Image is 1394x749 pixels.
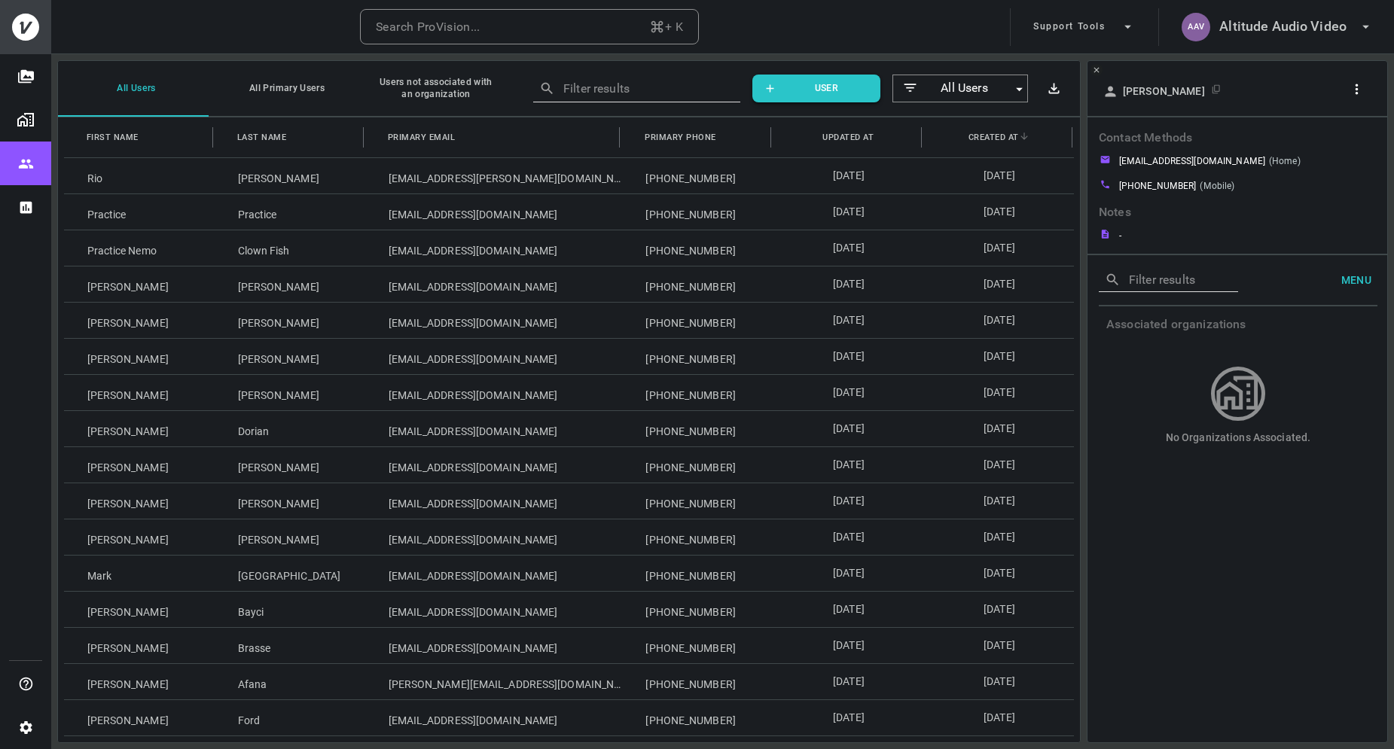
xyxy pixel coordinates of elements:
button: All Users [58,60,209,117]
div: [PHONE_NUMBER] [622,556,773,591]
input: Filter results [563,77,718,100]
h6: Associated organizations [1087,306,1389,343]
div: [GEOGRAPHIC_DATA] [215,556,365,591]
div: [PERSON_NAME] [64,664,215,699]
div: [DATE] [773,628,923,663]
div: [DATE] [773,519,923,555]
p: [PHONE_NUMBER] [1119,179,1197,193]
div: [DATE] [773,447,923,483]
div: [DATE] [923,483,1074,519]
div: [PHONE_NUMBER] [622,303,773,338]
div: Bayci [215,592,365,627]
div: [PHONE_NUMBER] [622,483,773,519]
div: [DATE] [923,664,1074,699]
div: [PERSON_NAME][EMAIL_ADDRESS][DOMAIN_NAME] [365,664,623,699]
div: [DATE] [923,592,1074,627]
div: Brasse [215,628,365,663]
div: [PERSON_NAME] [64,375,215,410]
div: + K [649,17,683,38]
div: Search ProVision... [376,17,480,38]
div: [PERSON_NAME] [215,483,365,519]
div: [DATE] [773,266,923,302]
button: All Primary Users [209,60,359,117]
div: Ford [215,700,365,735]
div: [DATE] [923,158,1074,193]
span: Primary Phone [645,129,716,145]
div: [PERSON_NAME] [64,483,215,519]
div: [DATE] [923,700,1074,735]
div: [DATE] [773,411,923,446]
div: [DATE] [923,303,1074,338]
div: AAV [1182,13,1210,41]
button: Menu [1329,266,1377,294]
p: Contact Methods [1099,129,1377,154]
div: [EMAIL_ADDRESS][DOMAIN_NAME] [365,339,623,374]
div: [PERSON_NAME] [64,519,215,555]
div: [EMAIL_ADDRESS][DOMAIN_NAME] [365,411,623,446]
div: [EMAIL_ADDRESS][DOMAIN_NAME] [365,628,623,663]
div: [DATE] [773,375,923,410]
div: [DATE] [773,194,923,230]
div: [DATE] [773,556,923,591]
div: [EMAIL_ADDRESS][DOMAIN_NAME] [365,447,623,483]
p: (Home) [1269,154,1301,172]
div: [PERSON_NAME] [215,266,365,302]
div: Clown Fish [215,230,365,266]
div: [DATE] [923,266,1074,302]
div: [EMAIL_ADDRESS][DOMAIN_NAME] [365,230,623,266]
div: [DATE] [773,700,923,735]
button: AAVAltitude Audio Video [1176,8,1380,46]
button: Support Tools [1027,8,1142,46]
div: [PERSON_NAME] [64,700,215,735]
input: Filter results [1129,268,1216,291]
span: Updated At [822,129,874,145]
div: [PERSON_NAME] [215,447,365,483]
div: [PERSON_NAME] [64,447,215,483]
span: Last Name [237,129,287,145]
div: [PHONE_NUMBER] [622,266,773,302]
div: [DATE] [923,194,1074,230]
div: Practice [215,194,365,230]
div: [PHONE_NUMBER] [622,158,773,193]
svg: Close Side Panel [1092,65,1101,75]
span: Created At [968,129,1019,145]
div: [DATE] [773,664,923,699]
div: [DATE] [773,303,923,338]
div: [PERSON_NAME] [215,339,365,374]
div: [PERSON_NAME] [64,303,215,338]
div: [PHONE_NUMBER] [622,592,773,627]
div: [EMAIL_ADDRESS][DOMAIN_NAME] [365,303,623,338]
div: [PERSON_NAME] [215,519,365,555]
div: [PHONE_NUMBER] [622,411,773,446]
div: [DATE] [923,411,1074,446]
div: [PERSON_NAME] [64,411,215,446]
div: [DATE] [773,230,923,266]
div: [PHONE_NUMBER] [622,194,773,230]
div: [PHONE_NUMBER] [622,628,773,663]
div: [PHONE_NUMBER] [622,230,773,266]
div: Practice Nemo [64,230,215,266]
div: Dorian [215,411,365,446]
div: [DATE] [923,339,1074,374]
div: [PHONE_NUMBER] [622,447,773,483]
div: [DATE] [923,230,1074,266]
div: [PERSON_NAME] [64,339,215,374]
button: Export results [1040,75,1068,102]
div: [PERSON_NAME] [215,375,365,410]
div: [DATE] [773,158,923,193]
div: [DATE] [923,519,1074,555]
p: No Organizations Associated. [1166,430,1311,446]
button: Users not associated with an organization [359,60,510,117]
div: [DATE] [923,447,1074,483]
p: (Mobile) [1200,179,1234,196]
div: [PHONE_NUMBER] [622,375,773,410]
span: Primary Email [388,129,456,145]
p: Contact Methods [1099,204,1377,229]
span: First Name [87,129,139,145]
div: [PHONE_NUMBER] [622,519,773,555]
div: [DATE] [923,556,1074,591]
div: Rio [64,158,215,193]
div: [EMAIL_ADDRESS][DOMAIN_NAME] [365,483,623,519]
div: [PHONE_NUMBER] [622,664,773,699]
div: [PERSON_NAME] [215,303,365,338]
